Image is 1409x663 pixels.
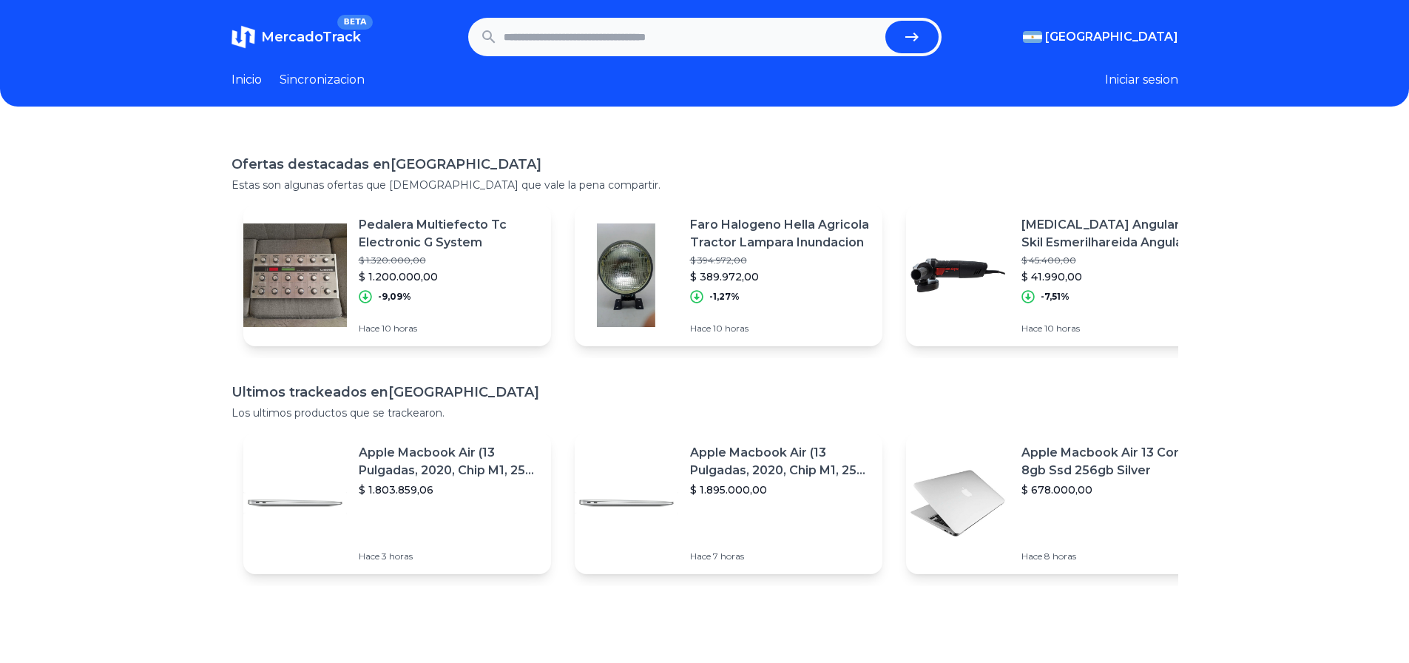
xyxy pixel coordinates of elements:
[243,432,551,574] a: Featured imageApple Macbook Air (13 Pulgadas, 2020, Chip M1, 256 Gb De Ssd, 8 Gb De Ram) - Plata$...
[232,25,255,49] img: MercadoTrack
[359,482,539,497] p: $ 1.803.859,06
[690,482,871,497] p: $ 1.895.000,00
[232,382,1178,403] h1: Ultimos trackeados en [GEOGRAPHIC_DATA]
[232,71,262,89] a: Inicio
[690,216,871,252] p: Faro Halogeno Hella Agricola Tractor Lampara Inundacion
[1021,216,1202,252] p: [MEDICAL_DATA] Angular Skil Esmerilhareida Angular F0129002al De 50 hz/60 hz Color Negro 700 w 220 v
[906,432,1214,574] a: Featured imageApple Macbook Air 13 Core I5 8gb Ssd 256gb Silver$ 678.000,00Hace 8 horas
[359,269,539,284] p: $ 1.200.000,00
[232,25,361,49] a: MercadoTrackBETA
[906,451,1010,555] img: Featured image
[690,269,871,284] p: $ 389.972,00
[359,323,539,334] p: Hace 10 horas
[1021,323,1202,334] p: Hace 10 horas
[261,29,361,45] span: MercadoTrack
[906,223,1010,327] img: Featured image
[378,291,411,303] p: -9,09%
[1021,269,1202,284] p: $ 41.990,00
[243,223,347,327] img: Featured image
[575,451,678,555] img: Featured image
[1021,444,1202,479] p: Apple Macbook Air 13 Core I5 8gb Ssd 256gb Silver
[1105,71,1178,89] button: Iniciar sesion
[359,255,539,266] p: $ 1.320.000,00
[690,323,871,334] p: Hace 10 horas
[575,204,882,346] a: Featured imageFaro Halogeno Hella Agricola Tractor Lampara Inundacion$ 394.972,00$ 389.972,00-1,2...
[359,551,539,562] p: Hace 3 horas
[690,444,871,479] p: Apple Macbook Air (13 Pulgadas, 2020, Chip M1, 256 Gb De Ssd, 8 Gb De Ram) - Plata
[1021,551,1202,562] p: Hace 8 horas
[359,444,539,479] p: Apple Macbook Air (13 Pulgadas, 2020, Chip M1, 256 Gb De Ssd, 8 Gb De Ram) - Plata
[906,204,1214,346] a: Featured image[MEDICAL_DATA] Angular Skil Esmerilhareida Angular F0129002al De 50 hz/60 hz Color ...
[243,204,551,346] a: Featured imagePedalera Multiefecto Tc Electronic G System$ 1.320.000,00$ 1.200.000,00-9,09%Hace 1...
[232,178,1178,192] p: Estas son algunas ofertas que [DEMOGRAPHIC_DATA] que vale la pena compartir.
[1023,31,1042,43] img: Argentina
[1021,482,1202,497] p: $ 678.000,00
[232,405,1178,420] p: Los ultimos productos que se trackearon.
[280,71,365,89] a: Sincronizacion
[690,255,871,266] p: $ 394.972,00
[575,223,678,327] img: Featured image
[1021,255,1202,266] p: $ 45.400,00
[232,154,1178,175] h1: Ofertas destacadas en [GEOGRAPHIC_DATA]
[690,551,871,562] p: Hace 7 horas
[1045,28,1178,46] span: [GEOGRAPHIC_DATA]
[337,15,372,30] span: BETA
[1023,28,1178,46] button: [GEOGRAPHIC_DATA]
[1041,291,1070,303] p: -7,51%
[243,451,347,555] img: Featured image
[359,216,539,252] p: Pedalera Multiefecto Tc Electronic G System
[575,432,882,574] a: Featured imageApple Macbook Air (13 Pulgadas, 2020, Chip M1, 256 Gb De Ssd, 8 Gb De Ram) - Plata$...
[709,291,740,303] p: -1,27%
